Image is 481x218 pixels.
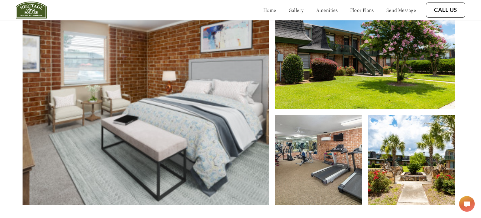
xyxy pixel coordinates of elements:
[16,2,47,19] img: heritage_square_logo.jpg
[289,7,304,13] a: gallery
[368,115,455,205] img: Alt text
[426,3,465,18] button: Call Us
[263,7,276,13] a: home
[386,7,416,13] a: send message
[350,7,374,13] a: floor plans
[316,7,338,13] a: amenities
[275,115,362,205] img: Alt text
[434,7,457,13] a: Call Us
